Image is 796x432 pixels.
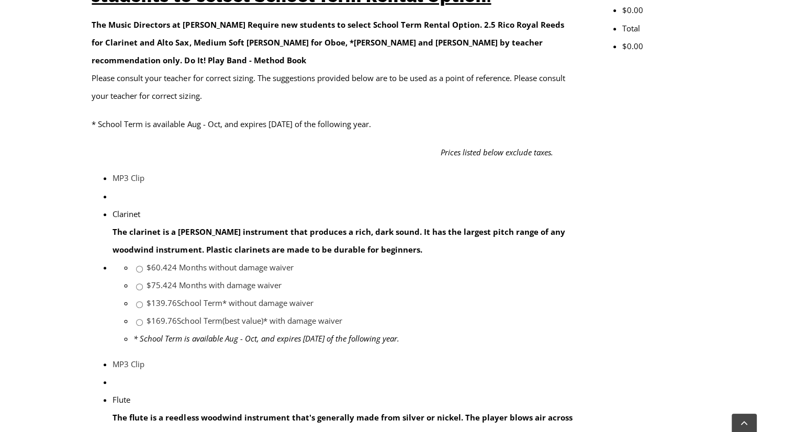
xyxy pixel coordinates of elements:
strong: The clarinet is a [PERSON_NAME] instrument that produces a rich, dark sound. It has the largest p... [113,226,565,255]
strong: 2.5 Rico Royal Reeds for Clarinet and Alto Sax, Medium Soft [PERSON_NAME] for Oboe, *[PERSON_NAME... [92,19,564,65]
span: $60.42 [147,262,172,272]
span: $139.76 [147,298,177,308]
a: $60.424 Months without damage waiver [147,262,293,272]
a: $169.76School Term(best value)* with damage waiver [147,315,342,326]
div: Flute [113,391,577,408]
li: $0.00 [622,37,704,55]
a: MP3 Clip [113,359,144,369]
strong: The Music Directors at [PERSON_NAME] Require new students to select School Term Rental Option. [92,19,481,30]
a: $139.76School Term* without damage waiver [147,298,313,308]
a: $75.424 Months with damage waiver [147,280,281,290]
a: MP3 Clip [113,173,144,183]
em: * School Term is available Aug - Oct, and expires [DATE] of the following year. [133,333,399,344]
p: Please consult your teacher for correct sizing. The suggestions provided below are to be used as ... [92,69,577,105]
strong: Do It! Play Band - Method Book [184,55,306,65]
div: Clarinet [113,205,577,223]
span: $75.42 [147,280,172,290]
p: * School Term is available Aug - Oct, and expires [DATE] of the following year. [92,115,577,133]
span: $169.76 [147,315,177,326]
li: $0.00 [622,1,704,19]
li: Total [622,19,704,37]
em: Prices listed below exclude taxes. [441,147,553,157]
